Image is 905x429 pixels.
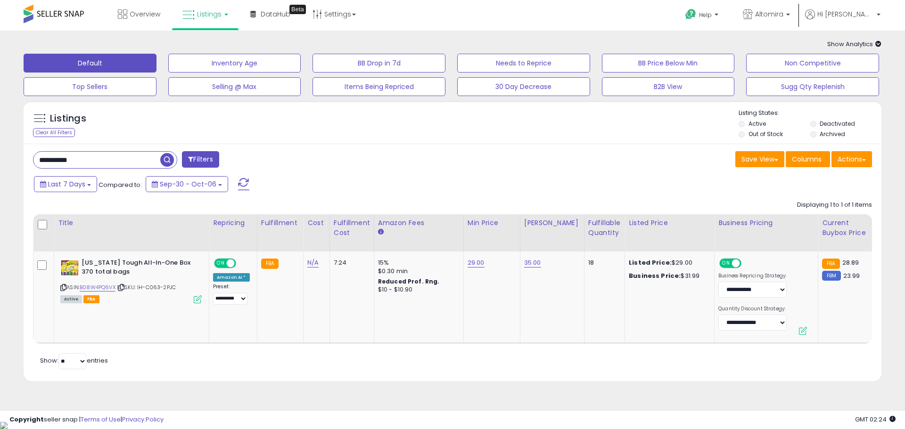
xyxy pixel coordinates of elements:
label: Active [749,120,766,128]
a: Help [678,1,728,31]
span: Columns [792,154,822,164]
button: Sugg Qty Replenish [746,77,879,96]
button: 30 Day Decrease [457,77,590,96]
button: Columns [786,151,830,167]
i: Get Help [685,8,697,20]
div: 7.24 [334,259,367,267]
div: Listed Price [629,218,710,228]
span: 28.89 [842,258,859,267]
div: Fulfillment Cost [334,218,370,238]
small: FBM [822,271,840,281]
div: Business Pricing [718,218,814,228]
strong: Copyright [9,415,44,424]
div: Tooltip anchor [289,5,306,14]
button: B2B View [602,77,735,96]
span: | SKU: IH-C063-2PJC [117,283,176,291]
button: Actions [831,151,872,167]
button: Sep-30 - Oct-06 [146,176,228,192]
div: $0.30 min [378,267,456,275]
label: Archived [820,130,845,138]
button: Inventory Age [168,54,301,73]
div: seller snap | | [9,415,164,424]
small: FBA [822,259,839,269]
div: $29.00 [629,259,707,267]
button: Default [24,54,156,73]
small: Amazon Fees. [378,228,384,236]
button: Items Being Repriced [313,77,445,96]
span: Sep-30 - Oct-06 [160,179,216,189]
div: ASIN: [60,259,202,302]
button: Selling @ Max [168,77,301,96]
div: $10 - $10.90 [378,286,456,294]
b: Business Price: [629,271,681,280]
div: 18 [588,259,617,267]
label: Business Repricing Strategy: [718,273,787,279]
span: Altomira [755,9,783,19]
span: 23.99 [843,271,860,280]
span: FBA [83,295,99,303]
span: ON [720,259,732,267]
span: Listings [197,9,222,19]
span: OFF [740,259,755,267]
div: Title [58,218,205,228]
a: 29.00 [468,258,485,267]
div: Repricing [213,218,253,228]
div: $31.99 [629,272,707,280]
span: OFF [235,259,250,267]
span: Show: entries [40,356,108,365]
div: Fulfillable Quantity [588,218,621,238]
span: Hi [PERSON_NAME] [817,9,874,19]
span: Show Analytics [827,40,881,49]
label: Deactivated [820,120,855,128]
span: Help [699,11,712,19]
span: Overview [130,9,160,19]
span: DataHub [261,9,290,19]
button: BB Drop in 7d [313,54,445,73]
div: Displaying 1 to 1 of 1 items [797,201,872,210]
a: N/A [307,258,319,267]
button: BB Price Below Min [602,54,735,73]
span: ON [215,259,227,267]
button: Top Sellers [24,77,156,96]
div: Fulfillment [261,218,299,228]
button: Last 7 Days [34,176,97,192]
b: [US_STATE] Tough All-In-One Box 370 total bags [82,259,196,278]
div: Current Buybox Price [822,218,871,238]
div: Amazon Fees [378,218,460,228]
span: 2025-10-14 02:24 GMT [855,415,896,424]
div: Amazon AI * [213,273,250,282]
button: Save View [735,151,784,167]
span: Last 7 Days [48,179,85,189]
b: Reduced Prof. Rng. [378,277,440,285]
small: FBA [261,259,279,269]
div: 15% [378,259,456,267]
div: Clear All Filters [33,128,75,137]
span: All listings currently available for purchase on Amazon [60,295,82,303]
a: Hi [PERSON_NAME] [805,9,880,31]
p: Listing States: [739,109,881,118]
a: B08W4PQ6VX [80,283,115,291]
span: Compared to: [99,180,142,189]
button: Filters [182,151,219,168]
label: Out of Stock [749,130,783,138]
img: 51bkPUpztuL._SL40_.jpg [60,259,79,277]
div: [PERSON_NAME] [524,218,580,228]
a: 35.00 [524,258,541,267]
a: Privacy Policy [122,415,164,424]
button: Needs to Reprice [457,54,590,73]
a: Terms of Use [81,415,121,424]
b: Listed Price: [629,258,672,267]
div: Preset: [213,283,250,305]
button: Non Competitive [746,54,879,73]
div: Cost [307,218,326,228]
h5: Listings [50,112,86,125]
div: Min Price [468,218,516,228]
label: Quantity Discount Strategy: [718,306,787,312]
